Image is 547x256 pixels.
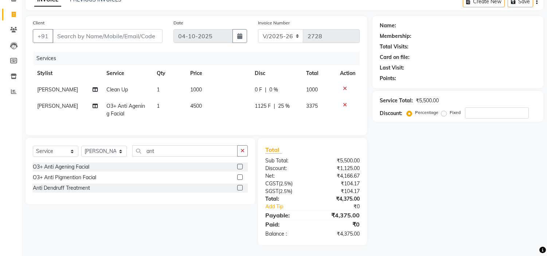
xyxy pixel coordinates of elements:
label: Percentage [415,109,438,116]
span: Total [265,146,282,154]
div: Paid: [260,220,313,229]
th: Service [102,65,152,82]
div: Discount: [380,110,402,117]
div: Payable: [260,211,313,220]
span: 1 [157,86,160,93]
th: Stylist [33,65,102,82]
span: 3375 [306,103,318,109]
span: | [274,102,275,110]
div: ₹0 [321,203,366,210]
div: O3+ Anti Pigmention Facial [33,174,96,181]
div: ₹1,125.00 [313,165,366,172]
div: ₹4,166.67 [313,172,366,180]
span: | [265,86,266,94]
div: ( ) [260,188,313,195]
label: Fixed [450,109,461,116]
span: 4500 [190,103,202,109]
div: Total Visits: [380,43,409,51]
div: Anti Dendruff Treatment [33,184,90,192]
div: Service Total: [380,97,413,105]
label: Date [173,20,183,26]
input: Search by Name/Mobile/Email/Code [52,29,163,43]
span: Clean Up [106,86,128,93]
span: [PERSON_NAME] [37,103,78,109]
th: Qty [152,65,186,82]
div: Name: [380,22,396,29]
span: 1000 [306,86,318,93]
span: 2.5% [280,188,291,194]
div: Points: [380,75,396,82]
div: Membership: [380,32,411,40]
div: Net: [260,172,313,180]
span: 2.5% [280,181,291,186]
div: Last Visit: [380,64,404,72]
span: 0 F [255,86,262,94]
div: ₹5,500.00 [313,157,366,165]
th: Action [336,65,360,82]
span: 1 [157,103,160,109]
span: O3+ Anti Agening Facial [106,103,145,117]
div: Total: [260,195,313,203]
span: 0 % [269,86,278,94]
div: Balance : [260,230,313,238]
span: 1125 F [255,102,271,110]
button: +91 [33,29,53,43]
div: ₹104.17 [313,188,366,195]
input: Search or Scan [132,145,238,157]
span: [PERSON_NAME] [37,86,78,93]
label: Client [33,20,44,26]
div: O3+ Anti Agening Facial [33,163,89,171]
div: Services [34,52,365,65]
span: CGST [265,180,279,187]
th: Total [302,65,336,82]
div: ₹4,375.00 [313,230,366,238]
div: Discount: [260,165,313,172]
label: Invoice Number [258,20,290,26]
span: 1000 [190,86,202,93]
div: ₹104.17 [313,180,366,188]
th: Disc [250,65,302,82]
div: ₹5,500.00 [416,97,439,105]
th: Price [186,65,250,82]
div: ₹0 [313,220,366,229]
div: ₹4,375.00 [313,211,366,220]
span: 25 % [278,102,290,110]
div: Card on file: [380,54,410,61]
span: SGST [265,188,278,194]
div: ( ) [260,180,313,188]
a: Add Tip [260,203,321,210]
div: Sub Total: [260,157,313,165]
div: ₹4,375.00 [313,195,366,203]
